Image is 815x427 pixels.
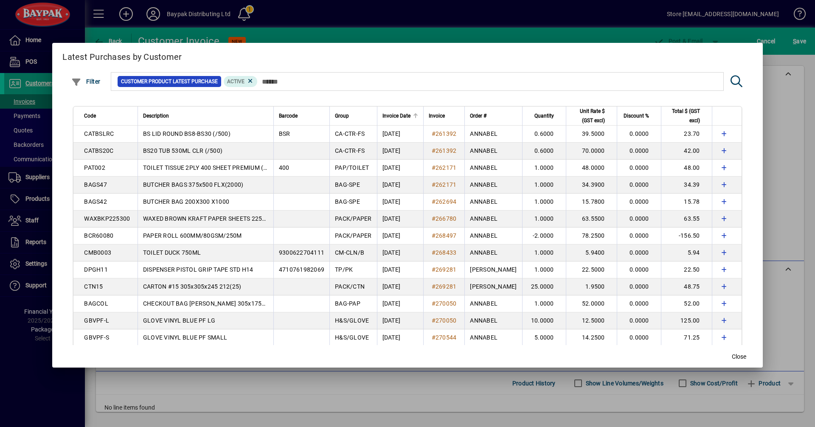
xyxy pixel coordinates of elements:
span: CA-CTR-FS [335,147,365,154]
span: BAGS42 [84,198,107,205]
td: 0.0000 [617,261,661,278]
a: #261392 [429,129,460,138]
a: #266780 [429,214,460,223]
td: 10.0000 [522,312,566,329]
td: 63.55 [661,211,712,228]
td: [DATE] [377,160,423,177]
td: 15.7800 [566,194,617,211]
span: WAXED BROWN KRAFT PAPER SHEETS 225x300MM 58GSM (1000) [143,215,327,222]
span: Close [732,352,746,361]
div: Invoice Date [382,111,418,121]
td: 0.0000 [617,143,661,160]
span: PAPER ROLL 600MM/80GSM/250M [143,232,242,239]
td: ANNABEL [464,160,522,177]
td: 0.6000 [522,143,566,160]
a: #262694 [429,197,460,206]
a: #269281 [429,282,460,291]
td: 71.25 [661,329,712,346]
span: Discount % [624,111,649,121]
span: H&S/GLOVE [335,334,369,341]
span: WAXBKP225300 [84,215,130,222]
span: 266780 [436,215,457,222]
td: 0.0000 [617,160,661,177]
span: PACK/CTN [335,283,365,290]
span: BAG-SPE [335,198,360,205]
td: [DATE] [377,126,423,143]
td: [DATE] [377,143,423,160]
span: BCR60080 [84,232,113,239]
td: 52.00 [661,295,712,312]
td: 42.00 [661,143,712,160]
td: [DATE] [377,228,423,244]
span: BAGS47 [84,181,107,188]
span: BS LID ROUND BS8-BS30 (/500) [143,130,230,137]
span: GBVPF-L [84,317,109,324]
td: 1.0000 [522,177,566,194]
a: #269281 [429,265,460,274]
button: Close [725,349,753,364]
td: 15.78 [661,194,712,211]
div: Total $ (GST excl) [666,107,708,125]
span: CATBSLRC [84,130,114,137]
span: TOILET TISSUE 2PLY 400 SHEET PREMIUM (PURE)(48) [143,164,292,171]
a: #270544 [429,333,460,342]
span: # [432,249,436,256]
span: CM-CLN/B [335,249,364,256]
td: [DATE] [377,194,423,211]
span: Description [143,111,169,121]
span: DISPENSER PISTOL GRIP TAPE STD H14 [143,266,253,273]
span: PAT002 [84,164,105,171]
span: # [432,232,436,239]
span: Invoice Date [382,111,410,121]
td: 23.70 [661,126,712,143]
span: # [432,317,436,324]
span: 270544 [436,334,457,341]
span: BAG-SPE [335,181,360,188]
span: # [432,215,436,222]
span: BAG-PAP [335,300,360,307]
td: ANNABEL [464,295,522,312]
span: H&S/GLOVE [335,317,369,324]
span: 269281 [436,266,457,273]
div: Order # [470,111,517,121]
span: PAP/TOILET [335,164,369,171]
div: Discount % [622,111,657,121]
td: 1.0000 [522,295,566,312]
td: 0.0000 [617,244,661,261]
span: # [432,283,436,290]
td: 0.0000 [617,312,661,329]
span: 262694 [436,198,457,205]
a: #262171 [429,163,460,172]
td: 34.39 [661,177,712,194]
td: 1.0000 [522,194,566,211]
td: 5.0000 [522,329,566,346]
a: #262171 [429,180,460,189]
td: [DATE] [377,295,423,312]
td: [DATE] [377,177,423,194]
span: 4710761982069 [279,266,324,273]
td: 48.75 [661,278,712,295]
td: 0.0000 [617,126,661,143]
span: 262171 [436,164,457,171]
span: Quantity [534,111,554,121]
span: Barcode [279,111,298,121]
td: ANNABEL [464,194,522,211]
div: Code [84,111,132,121]
mat-chip: Product Activation Status: Active [224,76,258,87]
a: #268497 [429,231,460,240]
td: 0.6000 [522,126,566,143]
a: #270050 [429,316,460,325]
td: 1.0000 [522,160,566,177]
td: [DATE] [377,312,423,329]
span: # [432,334,436,341]
span: 261392 [436,147,457,154]
td: 125.00 [661,312,712,329]
td: 22.5000 [566,261,617,278]
span: BSR [279,130,290,137]
span: Customer Product Latest Purchase [121,77,218,86]
td: 39.5000 [566,126,617,143]
td: ANNABEL [464,244,522,261]
span: Total $ (GST excl) [666,107,700,125]
span: Order # [470,111,486,121]
span: 9300622704111 [279,249,324,256]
